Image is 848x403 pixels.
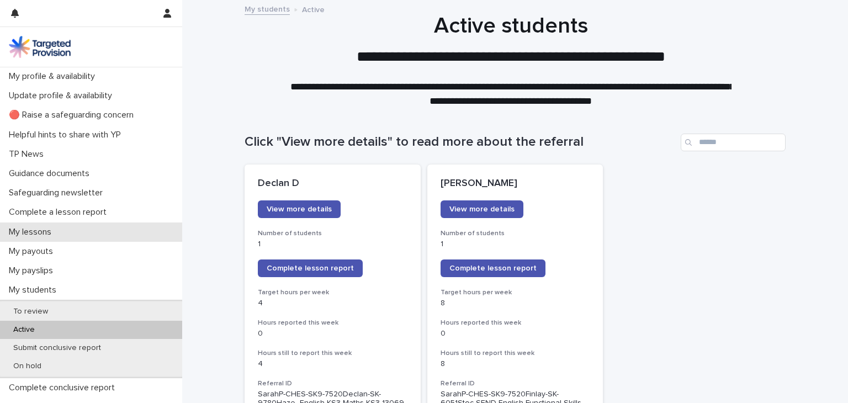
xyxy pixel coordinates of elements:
[258,178,407,190] p: Declan D
[258,359,407,369] p: 4
[258,349,407,358] h3: Hours still to report this week
[4,246,62,257] p: My payouts
[302,3,325,15] p: Active
[245,2,290,15] a: My students
[4,227,60,237] p: My lessons
[9,36,71,58] img: M5nRWzHhSzIhMunXDL62
[4,110,142,120] p: 🔴 Raise a safeguarding concern
[4,149,52,160] p: TP News
[4,168,98,179] p: Guidance documents
[441,329,590,338] p: 0
[258,288,407,297] h3: Target hours per week
[441,288,590,297] h3: Target hours per week
[441,259,545,277] a: Complete lesson report
[258,229,407,238] h3: Number of students
[441,349,590,358] h3: Hours still to report this week
[258,379,407,388] h3: Referral ID
[441,359,590,369] p: 8
[258,319,407,327] h3: Hours reported this week
[4,307,57,316] p: To review
[441,379,590,388] h3: Referral ID
[441,178,590,190] p: [PERSON_NAME]
[4,91,121,101] p: Update profile & availability
[258,259,363,277] a: Complete lesson report
[240,13,781,39] h1: Active students
[258,240,407,249] p: 1
[258,200,341,218] a: View more details
[681,134,786,151] input: Search
[258,329,407,338] p: 0
[4,325,44,335] p: Active
[258,299,407,308] p: 4
[441,229,590,238] h3: Number of students
[4,188,112,198] p: Safeguarding newsletter
[4,266,62,276] p: My payslips
[267,205,332,213] span: View more details
[4,343,110,353] p: Submit conclusive report
[441,299,590,308] p: 8
[449,264,537,272] span: Complete lesson report
[267,264,354,272] span: Complete lesson report
[4,285,65,295] p: My students
[4,71,104,82] p: My profile & availability
[4,383,124,393] p: Complete conclusive report
[441,240,590,249] p: 1
[441,319,590,327] h3: Hours reported this week
[4,207,115,218] p: Complete a lesson report
[4,362,50,371] p: On hold
[245,134,676,150] h1: Click "View more details" to read more about the referral
[441,200,523,218] a: View more details
[4,130,130,140] p: Helpful hints to share with YP
[449,205,515,213] span: View more details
